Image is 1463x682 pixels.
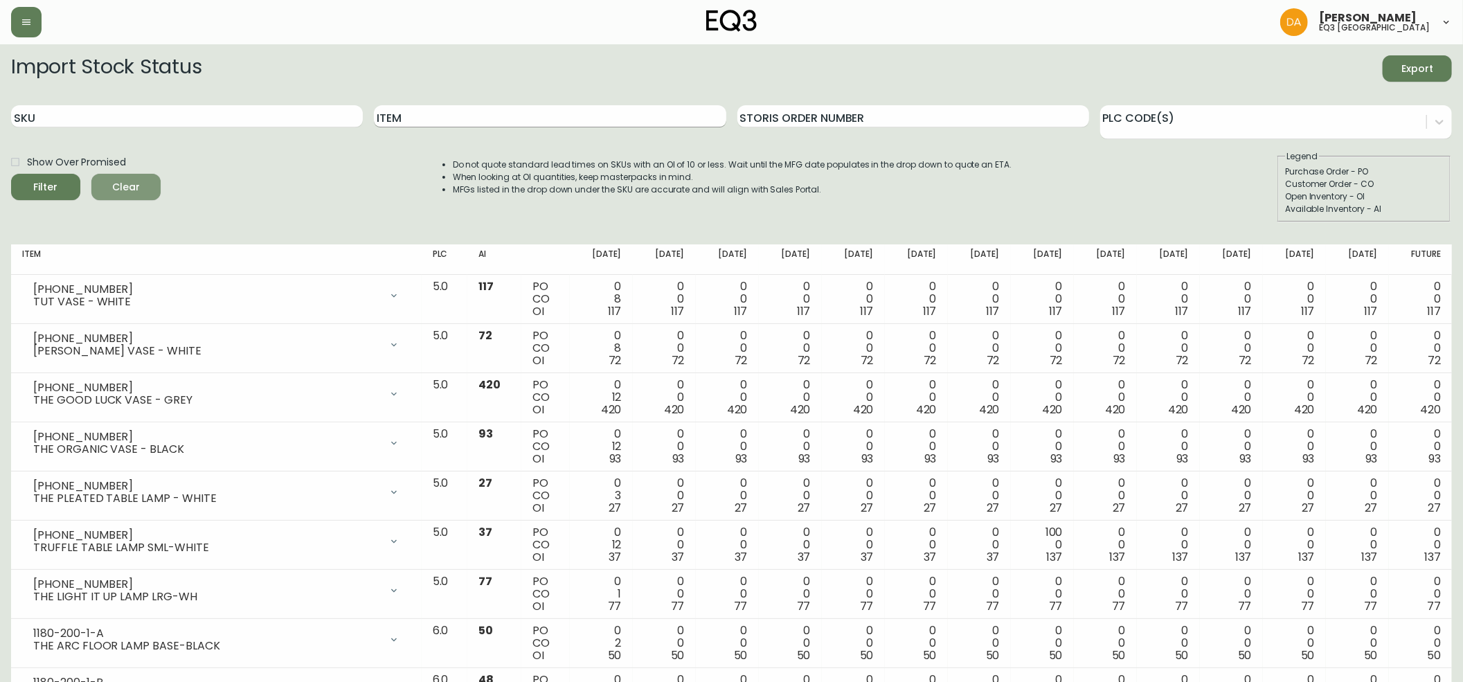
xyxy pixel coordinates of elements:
div: [PERSON_NAME] VASE - WHITE [33,345,380,357]
div: PO CO [532,526,558,564]
th: [DATE] [1074,244,1137,275]
div: 0 0 [1337,477,1378,514]
span: OI [532,598,544,614]
div: 0 0 [1211,379,1252,416]
span: 117 [671,303,685,319]
span: 77 [860,598,874,614]
span: 93 [798,451,811,467]
span: 77 [1301,598,1315,614]
div: TRUFFLE TABLE LAMP SML-WHITE [33,541,380,554]
div: 0 0 [1400,477,1441,514]
span: 37 [735,549,748,565]
div: THE ORGANIC VASE - BLACK [33,443,380,456]
div: 0 0 [959,575,1000,613]
span: 420 [1168,402,1189,418]
div: 0 0 [833,625,874,662]
span: 420 [1420,402,1441,418]
span: OI [532,500,544,516]
h2: Import Stock Status [11,55,201,82]
div: 0 0 [833,330,874,367]
th: [DATE] [1137,244,1200,275]
span: 137 [1235,549,1252,565]
div: 0 0 [896,428,937,465]
div: 0 0 [1085,575,1126,613]
span: 117 [608,303,622,319]
span: 420 [790,402,811,418]
div: 0 0 [1337,428,1378,465]
span: 117 [986,303,1000,319]
div: 0 0 [1022,330,1063,367]
span: 72 [672,352,685,368]
div: 0 0 [1022,428,1063,465]
th: [DATE] [1326,244,1389,275]
div: 0 0 [959,526,1000,564]
span: Clear [102,179,150,196]
span: 77 [1175,598,1189,614]
span: 93 [672,451,685,467]
span: 72 [1428,352,1441,368]
button: Clear [91,174,161,200]
span: 27 [924,500,937,516]
span: 77 [923,598,937,614]
div: [PHONE_NUMBER] [33,332,380,345]
span: 77 [797,598,811,614]
div: 0 0 [1148,477,1189,514]
li: Do not quote standard lead times on SKUs with an OI of 10 or less. Wait until the MFG date popula... [453,159,1012,171]
span: 420 [664,402,685,418]
div: 0 0 [1274,477,1315,514]
span: 72 [798,352,811,368]
span: Export [1394,60,1441,78]
td: 5.0 [422,521,468,570]
div: 0 0 [707,280,748,318]
span: 420 [853,402,874,418]
span: 117 [860,303,874,319]
div: 0 0 [1337,575,1378,613]
span: Show Over Promised [27,155,126,170]
div: 0 0 [896,330,937,367]
div: 0 0 [1337,330,1378,367]
span: 77 [1427,598,1441,614]
div: 0 12 [581,526,622,564]
span: 77 [734,598,748,614]
div: 0 12 [581,428,622,465]
span: 37 [798,549,811,565]
span: 72 [861,352,874,368]
span: 93 [1428,451,1441,467]
span: 72 [924,352,937,368]
span: 93 [1365,451,1378,467]
span: 37 [987,549,1000,565]
th: [DATE] [1200,244,1263,275]
div: 0 0 [1400,428,1441,465]
div: 0 0 [644,280,685,318]
div: 0 0 [1148,280,1189,318]
span: 72 [735,352,748,368]
div: 0 0 [1274,379,1315,416]
div: 0 0 [959,625,1000,662]
span: 27 [798,500,811,516]
div: 0 0 [1085,625,1126,662]
div: 0 0 [1274,280,1315,318]
div: 0 0 [644,379,685,416]
span: OI [532,549,544,565]
div: 0 0 [833,477,874,514]
span: 420 [916,402,937,418]
span: 77 [478,573,492,589]
span: 50 [478,622,493,638]
span: 117 [1238,303,1252,319]
div: 0 0 [644,575,685,613]
span: 93 [924,451,937,467]
div: 0 12 [581,379,622,416]
div: 0 0 [1337,379,1378,416]
span: 93 [987,451,1000,467]
th: [DATE] [1011,244,1074,275]
div: THE LIGHT IT UP LAMP LRG-WH [33,591,380,603]
div: 0 0 [896,526,937,564]
div: 0 0 [1022,280,1063,318]
div: 0 2 [581,625,622,662]
div: 0 0 [707,526,748,564]
div: 0 0 [1400,379,1441,416]
div: 0 0 [1022,625,1063,662]
span: 117 [478,278,494,294]
span: 77 [1238,598,1252,614]
span: 117 [1427,303,1441,319]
